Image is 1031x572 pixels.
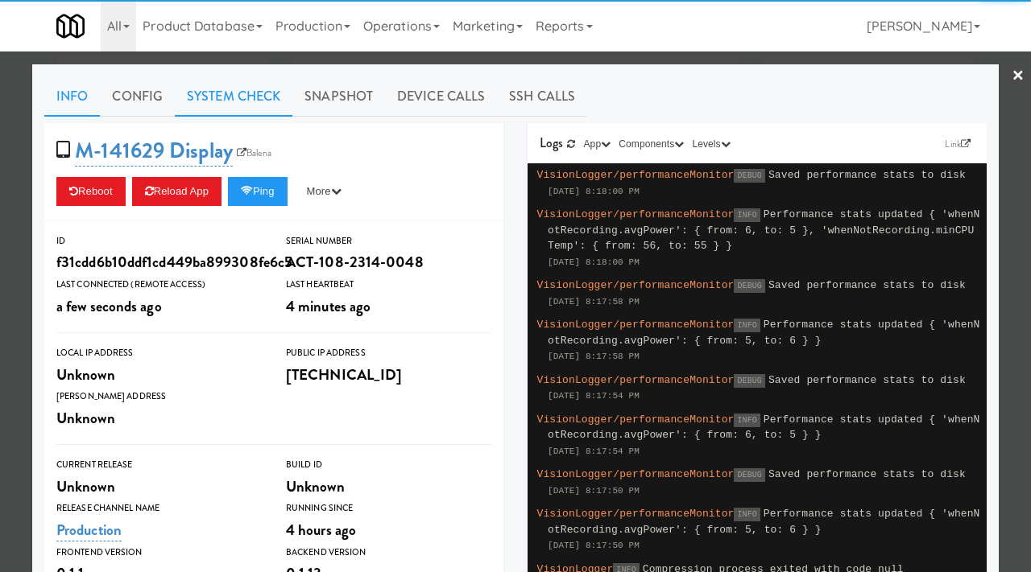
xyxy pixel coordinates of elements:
[292,76,385,117] a: Snapshot
[548,391,640,401] span: [DATE] 8:17:54 PM
[56,545,262,561] div: Frontend Version
[175,76,292,117] a: System Check
[548,446,640,456] span: [DATE] 8:17:54 PM
[286,277,491,293] div: Last Heartbeat
[75,135,233,167] a: M-141629 Display
[537,508,735,520] span: VisionLogger/performanceMonitor
[56,295,162,317] span: a few seconds ago
[734,169,765,183] span: DEBUG
[734,208,760,222] span: INFO
[286,545,491,561] div: Backend Version
[548,208,980,252] span: Performance stats updated { 'whenNotRecording.avgPower': { from: 6, to: 5 }, 'whenNotRecording.mi...
[548,541,640,550] span: [DATE] 8:17:50 PM
[286,249,491,276] div: ACT-108-2314-0048
[548,257,640,267] span: [DATE] 8:18:00 PM
[734,319,760,332] span: INFO
[56,345,262,361] div: Local IP Address
[233,145,276,161] a: Balena
[537,468,735,480] span: VisionLogger/performanceMonitor
[537,319,735,331] span: VisionLogger/performanceMonitor
[768,279,966,291] span: Saved performance stats to disk
[548,352,640,361] span: [DATE] 8:17:58 PM
[56,249,262,276] div: f31cdd6b10ddf1cd449ba899308fe6c5
[548,486,640,496] span: [DATE] 8:17:50 PM
[1012,51,1025,101] a: ×
[56,277,262,293] div: Last Connected (Remote Access)
[734,468,765,482] span: DEBUG
[56,389,262,405] div: [PERSON_NAME] Address
[497,76,587,117] a: SSH Calls
[56,473,262,500] div: Unknown
[100,76,175,117] a: Config
[540,134,563,152] span: Logs
[294,177,354,206] button: More
[615,136,688,152] button: Components
[385,76,497,117] a: Device Calls
[286,500,491,516] div: Running Since
[286,295,371,317] span: 4 minutes ago
[941,136,975,152] a: Link
[688,136,734,152] button: Levels
[286,233,491,249] div: Serial Number
[56,405,262,432] div: Unknown
[286,519,356,541] span: 4 hours ago
[56,361,262,389] div: Unknown
[768,468,966,480] span: Saved performance stats to disk
[734,374,765,388] span: DEBUG
[286,361,491,389] div: [TECHNICAL_ID]
[228,177,288,206] button: Ping
[56,500,262,516] div: Release Channel Name
[132,177,222,206] button: Reload App
[44,76,100,117] a: Info
[548,414,980,442] span: Performance stats updated { 'whenNotRecording.avgPower': { from: 6, to: 5 } }
[548,297,640,307] span: [DATE] 8:17:58 PM
[734,508,760,521] span: INFO
[56,457,262,473] div: Current Release
[734,279,765,293] span: DEBUG
[537,374,735,386] span: VisionLogger/performanceMonitor
[580,136,615,152] button: App
[768,374,966,386] span: Saved performance stats to disk
[286,473,491,500] div: Unknown
[56,177,126,206] button: Reboot
[734,414,760,427] span: INFO
[286,345,491,361] div: Public IP Address
[768,169,966,181] span: Saved performance stats to disk
[537,414,735,426] span: VisionLogger/performanceMonitor
[56,12,85,40] img: Micromart
[548,187,640,196] span: [DATE] 8:18:00 PM
[537,208,735,220] span: VisionLogger/performanceMonitor
[286,457,491,473] div: Build Id
[56,233,262,249] div: ID
[537,279,735,291] span: VisionLogger/performanceMonitor
[537,169,735,181] span: VisionLogger/performanceMonitor
[56,519,122,541] a: Production
[548,319,980,347] span: Performance stats updated { 'whenNotRecording.avgPower': { from: 5, to: 6 } }
[548,508,980,536] span: Performance stats updated { 'whenNotRecording.avgPower': { from: 5, to: 6 } }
